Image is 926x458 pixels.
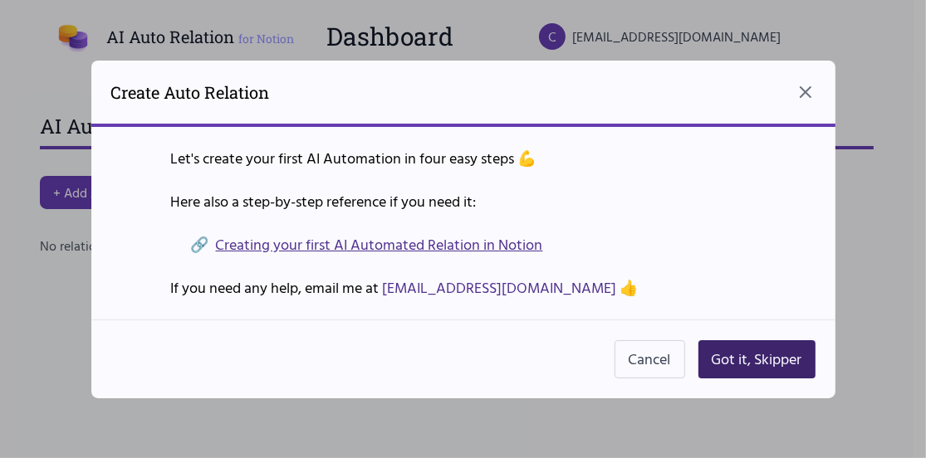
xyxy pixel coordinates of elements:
[171,276,756,300] p: If you need any help, email me at
[171,190,756,213] p: Here also a step-by-step reference if you need it:
[171,233,756,256] div: 🔗
[111,80,270,104] h2: Create Auto Relation
[615,340,685,378] button: Cancel
[698,340,816,378] button: Got it, Skipper
[796,82,816,102] button: Close dialog
[620,276,639,299] span: thumbs up
[216,233,543,256] a: Creating your first AI Automated Relation in Notion
[171,147,756,170] p: Let's create your first AI Automation in four easy steps 💪
[383,276,617,299] a: [EMAIL_ADDRESS][DOMAIN_NAME]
